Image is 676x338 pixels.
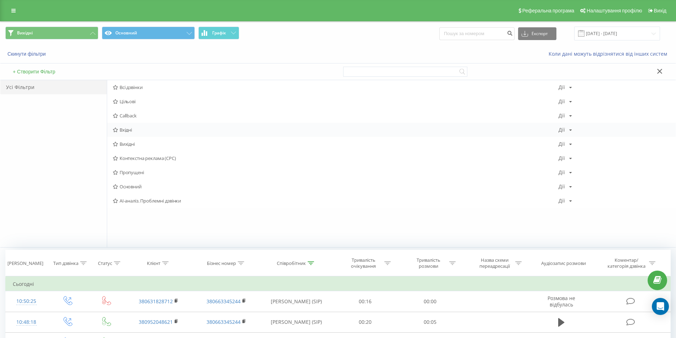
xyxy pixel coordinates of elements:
a: 380631828712 [139,298,173,305]
span: Вихідні [113,142,559,146]
div: Дії [559,170,565,175]
div: 10:50:25 [13,294,40,308]
div: Співробітник [277,260,306,266]
span: Вхідні [113,127,559,132]
div: Назва схеми переадресації [476,257,513,269]
button: Закрити [655,68,665,76]
a: 380952048621 [139,318,173,325]
div: Тип дзвінка [53,260,78,266]
div: Дії [559,99,565,104]
span: Пропущені [113,170,559,175]
div: Дії [559,127,565,132]
span: Цільові [113,99,559,104]
div: Усі Фільтри [0,80,107,94]
span: Графік [212,31,226,35]
div: Тривалість очікування [345,257,383,269]
div: Дії [559,156,565,161]
td: 00:05 [398,312,463,332]
div: Бізнес номер [207,260,236,266]
td: Сьогодні [6,277,671,291]
td: [PERSON_NAME] (SIP) [260,291,333,312]
button: Експорт [518,27,556,40]
button: Графік [198,27,239,39]
td: 00:20 [333,312,398,332]
td: [PERSON_NAME] (SIP) [260,312,333,332]
div: Дії [559,113,565,118]
span: Всі дзвінки [113,85,559,90]
div: Дії [559,85,565,90]
span: Розмова не відбулась [548,295,575,308]
div: Тривалість розмови [410,257,447,269]
td: 00:16 [333,291,398,312]
div: Статус [98,260,112,266]
span: Вихід [654,8,666,13]
div: [PERSON_NAME] [7,260,43,266]
div: Дії [559,184,565,189]
div: Клієнт [147,260,160,266]
span: Вихідні [17,30,33,36]
span: Callback [113,113,559,118]
div: Аудіозапис розмови [541,260,586,266]
a: 380663345244 [207,318,241,325]
span: AI-аналіз. Проблемні дзвінки [113,198,559,203]
input: Пошук за номером [439,27,515,40]
div: Дії [559,198,565,203]
div: Коментар/категорія дзвінка [606,257,647,269]
span: Реферальна програма [522,8,575,13]
span: Налаштування профілю [587,8,642,13]
button: Скинути фільтри [5,51,49,57]
td: 00:00 [398,291,463,312]
a: 380663345244 [207,298,241,305]
div: 10:48:18 [13,315,40,329]
button: + Створити Фільтр [11,68,57,75]
div: Дії [559,142,565,146]
button: Основний [102,27,195,39]
div: Open Intercom Messenger [652,298,669,315]
span: Основний [113,184,559,189]
button: Вихідні [5,27,98,39]
span: Контекстна реклама (CPC) [113,156,559,161]
a: Коли дані можуть відрізнятися вiд інших систем [549,50,671,57]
